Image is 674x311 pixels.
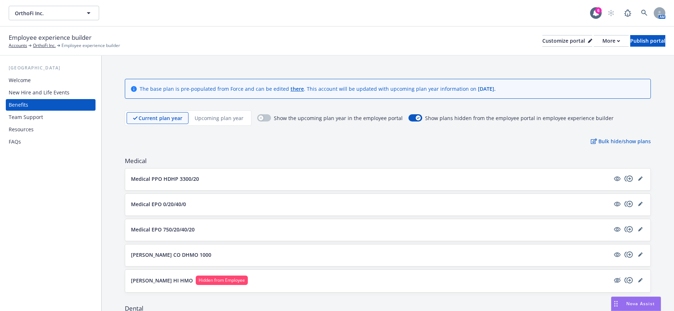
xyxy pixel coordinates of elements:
[9,33,92,42] span: Employee experience builder
[636,276,645,285] a: editPencil
[15,9,77,17] span: OrthoFi Inc.
[594,35,629,47] button: More
[131,276,610,285] button: [PERSON_NAME] HI HMOHidden from Employee
[604,6,618,20] a: Start snowing
[140,85,291,92] span: The base plan is pre-populated from Force and can be edited
[291,85,304,92] a: there
[131,175,610,183] button: Medical PPO HDHP 3300/20
[6,124,96,135] a: Resources
[131,277,193,284] p: [PERSON_NAME] HI HMO
[274,114,403,122] span: Show the upcoming plan year in the employee portal
[636,225,645,234] a: editPencil
[626,301,655,307] span: Nova Assist
[611,297,661,311] button: Nova Assist
[131,226,195,233] p: Medical EPO 750/20/40/20
[611,297,620,311] div: Drag to move
[9,136,21,148] div: FAQs
[131,200,610,208] button: Medical EPO 0/20/40/0
[591,137,651,145] p: Bulk hide/show plans
[624,276,633,285] a: copyPlus
[613,276,622,285] a: hidden
[630,35,665,47] button: Publish portal
[131,175,199,183] p: Medical PPO HDHP 3300/20
[9,124,34,135] div: Resources
[125,157,651,165] span: Medical
[195,114,243,122] p: Upcoming plan year
[6,74,96,86] a: Welcome
[9,111,43,123] div: Team Support
[9,6,99,20] button: OrthoFi Inc.
[131,251,610,259] button: [PERSON_NAME] CO DHMO 1000
[478,85,496,92] span: [DATE] .
[613,225,622,234] a: visible
[425,114,614,122] span: Show plans hidden from the employee portal in employee experience builder
[6,99,96,111] a: Benefits
[542,35,592,47] button: Customize portal
[304,85,478,92] span: . This account will be updated with upcoming plan year information on
[199,277,245,284] span: Hidden from Employee
[139,114,182,122] p: Current plan year
[6,136,96,148] a: FAQs
[6,87,96,98] a: New Hire and Life Events
[613,200,622,208] a: visible
[595,7,602,14] div: 6
[542,35,592,46] div: Customize portal
[9,87,69,98] div: New Hire and Life Events
[131,226,610,233] button: Medical EPO 750/20/40/20
[613,250,622,259] a: visible
[33,42,56,49] a: OrthoFi Inc.
[624,200,633,208] a: copyPlus
[613,174,622,183] a: visible
[636,200,645,208] a: editPencil
[6,64,96,72] div: [GEOGRAPHIC_DATA]
[9,74,31,86] div: Welcome
[131,251,211,259] p: [PERSON_NAME] CO DHMO 1000
[602,35,620,46] div: More
[6,111,96,123] a: Team Support
[637,6,652,20] a: Search
[620,6,635,20] a: Report a Bug
[624,225,633,234] a: copyPlus
[624,174,633,183] a: copyPlus
[624,250,633,259] a: copyPlus
[636,174,645,183] a: editPencil
[9,99,28,111] div: Benefits
[636,250,645,259] a: editPencil
[630,35,665,46] div: Publish portal
[131,200,186,208] p: Medical EPO 0/20/40/0
[9,42,27,49] a: Accounts
[62,42,120,49] span: Employee experience builder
